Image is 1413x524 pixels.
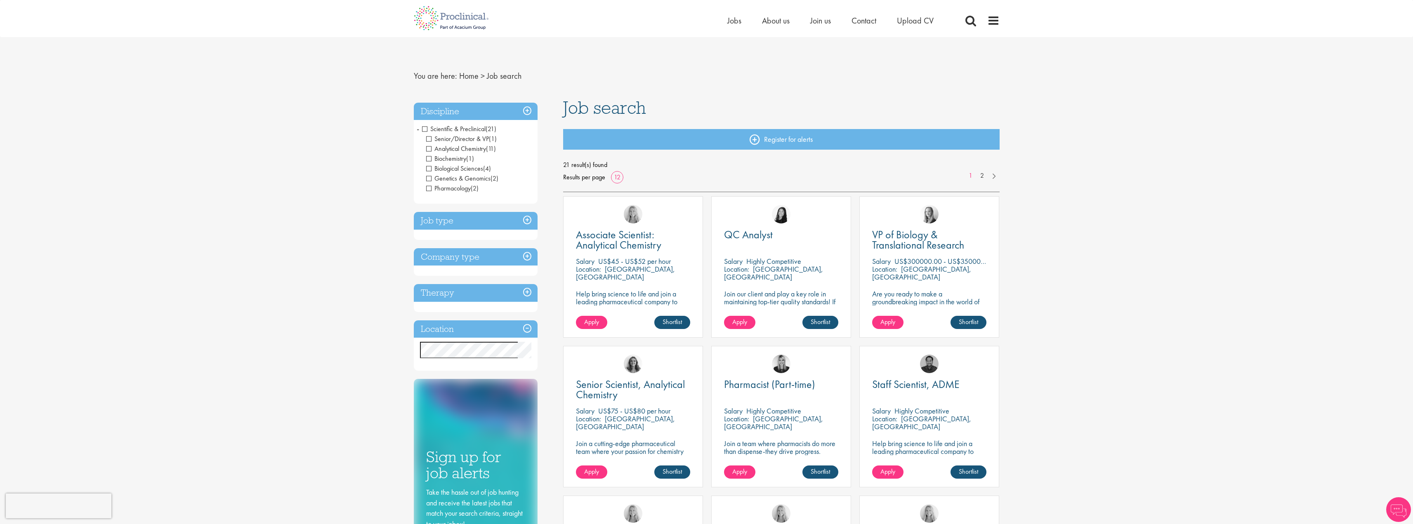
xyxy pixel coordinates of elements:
span: Apply [584,317,599,326]
h3: Discipline [414,103,538,120]
span: Salary [576,406,594,416]
a: Apply [576,465,607,479]
a: Pharmacist (Part-time) [724,379,838,390]
span: Salary [724,406,743,416]
span: Results per page [563,171,605,183]
img: Numhom Sudsok [772,205,790,223]
a: Shortlist [654,316,690,329]
span: Job search [563,96,646,119]
span: Salary [576,256,594,266]
p: [GEOGRAPHIC_DATA], [GEOGRAPHIC_DATA] [724,264,823,282]
a: VP of Biology & Translational Research [872,230,986,250]
span: Apply [584,467,599,476]
a: Apply [872,316,903,329]
a: Apply [576,316,607,329]
span: Analytical Chemistry [426,144,496,153]
img: Jackie Cerchio [624,355,642,373]
img: Shannon Briggs [772,504,790,523]
span: Biological Sciences [426,164,483,173]
p: US$75 - US$80 per hour [598,406,670,416]
p: Join our client and play a key role in maintaining top-tier quality standards! If you have a keen... [724,290,838,329]
a: Associate Scientist: Analytical Chemistry [576,230,690,250]
span: Genetics & Genomics [426,174,498,183]
span: (11) [486,144,496,153]
span: You are here: [414,70,457,81]
a: Upload CV [897,15,934,26]
span: Location: [576,264,601,274]
span: Pharmacist (Part-time) [724,377,815,391]
a: Shortlist [951,316,986,329]
img: Janelle Jones [772,355,790,373]
p: US$300000.00 - US$350000.00 per annum [894,256,1026,266]
a: Shortlist [951,465,986,479]
span: Pharmacology [426,184,479,193]
a: Shortlist [802,316,838,329]
span: Salary [872,256,891,266]
span: Location: [872,414,897,423]
img: Mike Raletz [920,355,939,373]
span: Genetics & Genomics [426,174,491,183]
span: Senior Scientist, Analytical Chemistry [576,377,685,402]
span: Apply [732,317,747,326]
span: (1) [466,154,474,163]
span: Senior/Director & VP [426,134,497,143]
span: 21 result(s) found [563,159,1000,171]
img: Shannon Briggs [920,504,939,523]
a: breadcrumb link [459,70,479,81]
a: Register for alerts [563,129,1000,150]
span: (2) [491,174,498,183]
span: Pharmacology [426,184,471,193]
img: Shannon Briggs [624,205,642,223]
p: Highly Competitive [746,256,801,266]
span: (1) [489,134,497,143]
p: US$45 - US$52 per hour [598,256,671,266]
a: 2 [976,171,988,181]
span: Biochemistry [426,154,474,163]
p: Are you ready to make a groundbreaking impact in the world of biotechnology? Join a growing compa... [872,290,986,329]
span: Salary [724,256,743,266]
span: Location: [872,264,897,274]
span: Staff Scientist, ADME [872,377,960,391]
span: > [481,70,485,81]
a: Shortlist [654,465,690,479]
span: Salary [872,406,891,416]
p: Help bring science to life and join a leading pharmaceutical company to play a key role in delive... [576,290,690,329]
p: [GEOGRAPHIC_DATA], [GEOGRAPHIC_DATA] [576,414,675,431]
span: Apply [880,317,895,326]
span: Senior/Director & VP [426,134,489,143]
span: Scientific & Preclinical [422,125,496,133]
a: Jobs [727,15,741,26]
span: About us [762,15,790,26]
p: [GEOGRAPHIC_DATA], [GEOGRAPHIC_DATA] [872,264,971,282]
span: (21) [486,125,496,133]
a: Shortlist [802,465,838,479]
span: Biochemistry [426,154,466,163]
span: Location: [724,264,749,274]
span: Apply [732,467,747,476]
h3: Sign up for job alerts [426,449,525,481]
span: Biological Sciences [426,164,491,173]
span: Apply [880,467,895,476]
h3: Therapy [414,284,538,302]
p: Join a cutting-edge pharmaceutical team where your passion for chemistry will help shape the futu... [576,439,690,471]
span: VP of Biology & Translational Research [872,228,964,252]
img: Shannon Briggs [624,504,642,523]
p: Highly Competitive [746,406,801,416]
p: [GEOGRAPHIC_DATA], [GEOGRAPHIC_DATA] [724,414,823,431]
img: Sofia Amark [920,205,939,223]
iframe: reCAPTCHA [6,493,111,518]
span: Analytical Chemistry [426,144,486,153]
h3: Company type [414,248,538,266]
